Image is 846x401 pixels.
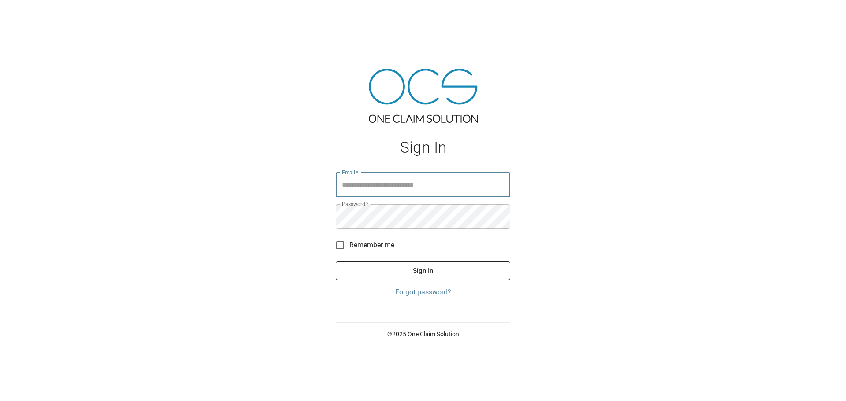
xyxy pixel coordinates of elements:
h1: Sign In [336,139,510,157]
label: Email [342,169,359,176]
label: Password [342,200,368,208]
p: © 2025 One Claim Solution [336,330,510,338]
img: ocs-logo-white-transparent.png [11,5,46,23]
button: Sign In [336,261,510,280]
span: Remember me [349,240,394,250]
a: Forgot password? [336,287,510,298]
img: ocs-logo-tra.png [369,69,478,123]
